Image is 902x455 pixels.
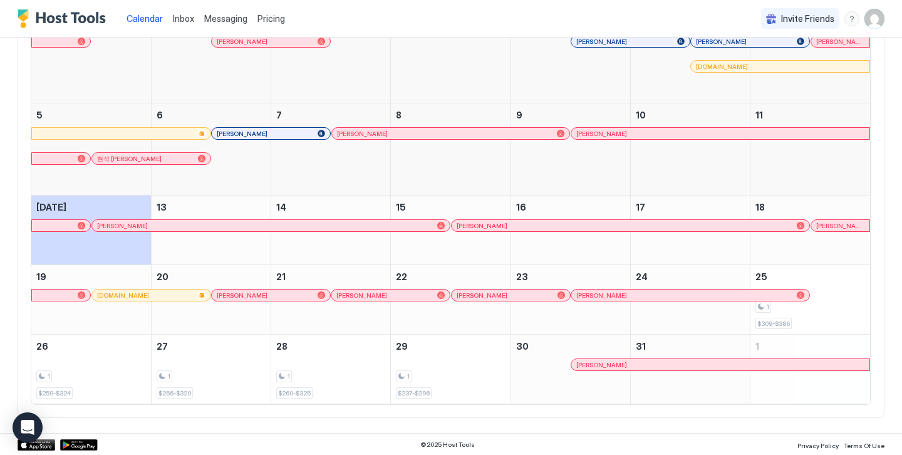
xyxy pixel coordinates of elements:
[287,372,290,380] span: 1
[391,265,510,288] a: October 22, 2025
[152,265,271,288] a: October 20, 2025
[167,372,170,380] span: 1
[217,291,267,300] span: [PERSON_NAME]
[631,265,750,288] a: October 24, 2025
[576,38,627,46] span: [PERSON_NAME]
[396,341,408,352] span: 29
[337,130,565,138] div: [PERSON_NAME]
[276,110,282,120] span: 7
[631,196,750,219] a: October 17, 2025
[31,103,151,196] td: October 5, 2025
[31,335,151,404] td: October 26, 2025
[36,202,66,212] span: [DATE]
[511,335,630,404] td: October 30, 2025
[336,291,445,300] div: [PERSON_NAME]
[217,38,267,46] span: [PERSON_NAME]
[757,320,790,328] span: $309-$386
[151,335,271,404] td: October 27, 2025
[755,341,759,352] span: 1
[217,291,325,300] div: [PERSON_NAME]
[127,12,163,25] a: Calendar
[271,196,390,219] a: October 14, 2025
[36,341,48,352] span: 26
[511,335,630,358] a: October 30, 2025
[516,202,526,212] span: 16
[766,303,769,311] span: 1
[97,155,162,163] span: 현석 [PERSON_NAME]
[127,13,163,24] span: Calendar
[630,103,750,196] td: October 10, 2025
[158,389,191,397] span: $256-$320
[271,11,391,103] td: September 30, 2025
[576,291,804,300] div: [PERSON_NAME]
[217,130,325,138] div: [PERSON_NAME]
[152,196,271,219] a: October 13, 2025
[511,265,630,335] td: October 23, 2025
[630,11,750,103] td: October 3, 2025
[151,265,271,335] td: October 20, 2025
[755,202,765,212] span: 18
[18,439,55,451] a: App Store
[151,103,271,196] td: October 6, 2025
[816,222,864,230] span: [PERSON_NAME]
[97,291,149,300] span: [DOMAIN_NAME]
[631,103,750,127] a: October 10, 2025
[337,130,388,138] span: [PERSON_NAME]
[271,335,391,404] td: October 28, 2025
[630,265,750,335] td: October 24, 2025
[457,291,507,300] span: [PERSON_NAME]
[271,265,390,288] a: October 21, 2025
[844,442,884,449] span: Terms Of Use
[511,103,630,127] a: October 9, 2025
[97,291,205,300] div: [DOMAIN_NAME]
[271,265,391,335] td: October 21, 2025
[278,389,311,397] span: $260-$325
[696,63,748,71] span: [DOMAIN_NAME]
[398,389,430,397] span: $237-$296
[36,110,43,120] span: 5
[750,103,870,127] a: October 11, 2025
[391,11,511,103] td: October 1, 2025
[47,372,50,380] span: 1
[257,13,285,24] span: Pricing
[204,12,247,25] a: Messaging
[750,196,870,219] a: October 18, 2025
[755,110,763,120] span: 11
[576,291,627,300] span: [PERSON_NAME]
[36,271,46,282] span: 19
[31,265,151,335] td: October 19, 2025
[516,110,522,120] span: 9
[151,11,271,103] td: September 29, 2025
[797,442,839,449] span: Privacy Policy
[18,9,111,28] a: Host Tools Logo
[38,389,71,397] span: $259-$324
[157,271,168,282] span: 20
[864,9,884,29] div: User profile
[511,11,630,103] td: October 2, 2025
[781,13,834,24] span: Invite Friends
[797,438,839,451] a: Privacy Policy
[750,103,870,196] td: October 11, 2025
[696,63,864,71] div: [DOMAIN_NAME]
[271,103,391,196] td: October 7, 2025
[217,130,267,138] span: [PERSON_NAME]
[576,130,864,138] div: [PERSON_NAME]
[630,196,750,265] td: October 17, 2025
[576,38,685,46] div: [PERSON_NAME]
[173,12,194,25] a: Inbox
[844,438,884,451] a: Terms Of Use
[31,196,151,265] td: October 12, 2025
[97,222,445,230] div: [PERSON_NAME]
[276,341,288,352] span: 28
[696,38,804,46] div: [PERSON_NAME]
[750,335,870,404] td: November 1, 2025
[276,271,286,282] span: 21
[157,341,168,352] span: 27
[750,265,870,288] a: October 25, 2025
[217,38,325,46] div: [PERSON_NAME]
[516,271,528,282] span: 23
[151,196,271,265] td: October 13, 2025
[157,202,167,212] span: 13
